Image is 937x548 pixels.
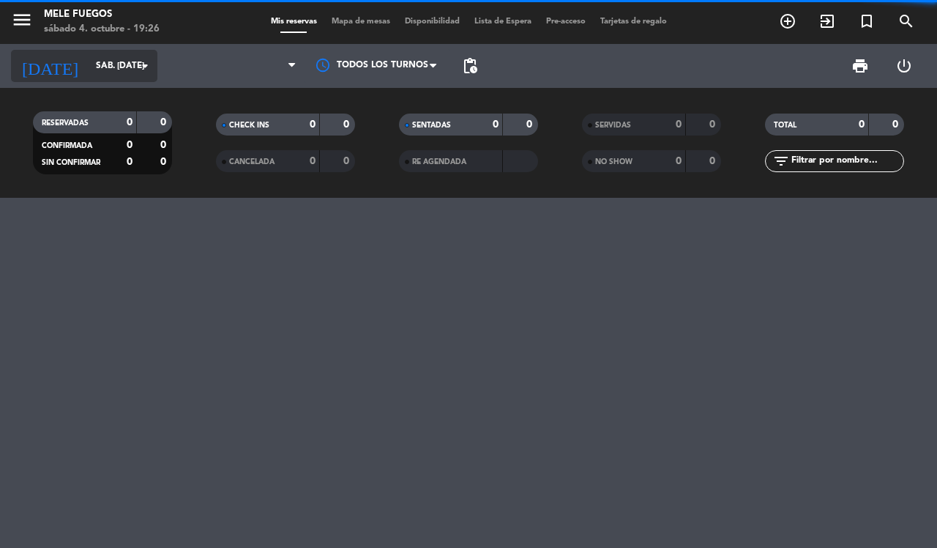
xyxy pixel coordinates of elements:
[851,57,869,75] span: print
[310,119,316,130] strong: 0
[595,158,632,166] span: NO SHOW
[774,122,796,129] span: TOTAL
[772,152,790,170] i: filter_list
[42,159,100,166] span: SIN CONFIRMAR
[461,57,479,75] span: pending_actions
[779,12,796,30] i: add_circle_outline
[310,156,316,166] strong: 0
[897,12,915,30] i: search
[790,153,903,169] input: Filtrar por nombre...
[44,7,160,22] div: Mele Fuegos
[676,119,682,130] strong: 0
[709,119,718,130] strong: 0
[324,18,397,26] span: Mapa de mesas
[160,140,169,150] strong: 0
[397,18,467,26] span: Disponibilidad
[44,22,160,37] div: sábado 4. octubre - 19:26
[412,122,451,129] span: SENTADAS
[42,119,89,127] span: RESERVADAS
[127,157,132,167] strong: 0
[595,122,631,129] span: SERVIDAS
[127,140,132,150] strong: 0
[892,119,901,130] strong: 0
[895,57,913,75] i: power_settings_new
[412,158,466,166] span: RE AGENDADA
[343,156,352,166] strong: 0
[882,44,926,88] div: LOG OUT
[42,142,92,149] span: CONFIRMADA
[264,18,324,26] span: Mis reservas
[343,119,352,130] strong: 0
[709,156,718,166] strong: 0
[858,12,876,30] i: turned_in_not
[593,18,674,26] span: Tarjetas de regalo
[467,18,539,26] span: Lista de Espera
[136,57,154,75] i: arrow_drop_down
[229,158,275,166] span: CANCELADA
[859,119,865,130] strong: 0
[11,9,33,36] button: menu
[127,117,132,127] strong: 0
[229,122,269,129] span: CHECK INS
[818,12,836,30] i: exit_to_app
[676,156,682,166] strong: 0
[539,18,593,26] span: Pre-acceso
[160,157,169,167] strong: 0
[160,117,169,127] strong: 0
[11,50,89,82] i: [DATE]
[493,119,499,130] strong: 0
[11,9,33,31] i: menu
[526,119,535,130] strong: 0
